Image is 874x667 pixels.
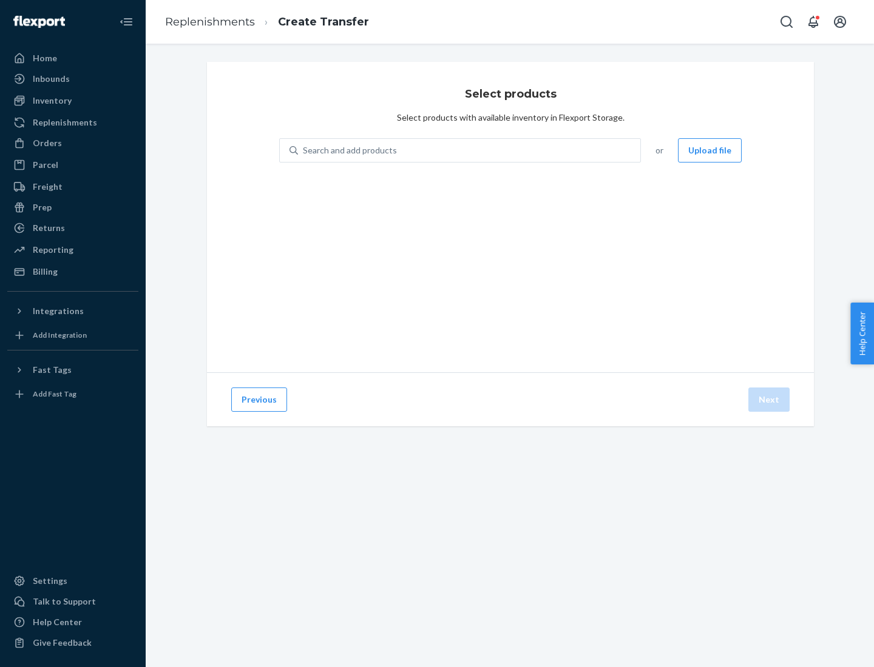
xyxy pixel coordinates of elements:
button: Previous [231,387,287,412]
a: Help Center [7,612,138,632]
div: Select products with available inventory in Flexport Storage. [397,112,625,124]
div: Billing [33,266,58,278]
button: Help Center [850,303,874,364]
button: Open notifications [801,10,825,34]
a: Inbounds [7,69,138,89]
a: Prep [7,198,138,217]
div: Talk to Support [33,595,96,608]
div: Give Feedback [33,637,92,649]
div: Settings [33,575,67,587]
div: Parcel [33,159,58,171]
div: Integrations [33,305,84,317]
a: Freight [7,177,138,196]
ol: breadcrumbs [155,4,379,40]
button: Upload file [678,138,742,163]
a: Parcel [7,155,138,175]
button: Next [748,387,790,412]
a: Talk to Support [7,592,138,611]
div: Inbounds [33,73,70,85]
a: Billing [7,262,138,281]
button: Integrations [7,301,138,321]
h3: Select products [465,86,557,102]
a: Replenishments [165,15,255,28]
a: Create Transfer [278,15,369,28]
button: Close Navigation [114,10,138,34]
button: Fast Tags [7,360,138,380]
div: Help Center [33,616,82,628]
a: Settings [7,571,138,591]
button: Open Search Box [774,10,799,34]
a: Orders [7,133,138,153]
div: Add Fast Tag [33,389,76,399]
a: Home [7,49,138,68]
button: Give Feedback [7,633,138,652]
a: Reporting [7,240,138,260]
div: Reporting [33,244,73,256]
span: or [655,144,663,156]
div: Fast Tags [33,364,72,376]
a: Replenishments [7,113,138,132]
div: Returns [33,222,65,234]
div: Orders [33,137,62,149]
a: Add Integration [7,326,138,345]
a: Add Fast Tag [7,384,138,404]
img: Flexport logo [13,16,65,28]
div: Freight [33,181,63,193]
div: Home [33,52,57,64]
div: Add Integration [33,330,87,340]
div: Replenishments [33,116,97,129]
div: Prep [33,201,52,213]
button: Open account menu [828,10,852,34]
a: Inventory [7,91,138,110]
div: Search and add products [303,144,397,156]
a: Returns [7,218,138,238]
div: Inventory [33,95,72,107]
